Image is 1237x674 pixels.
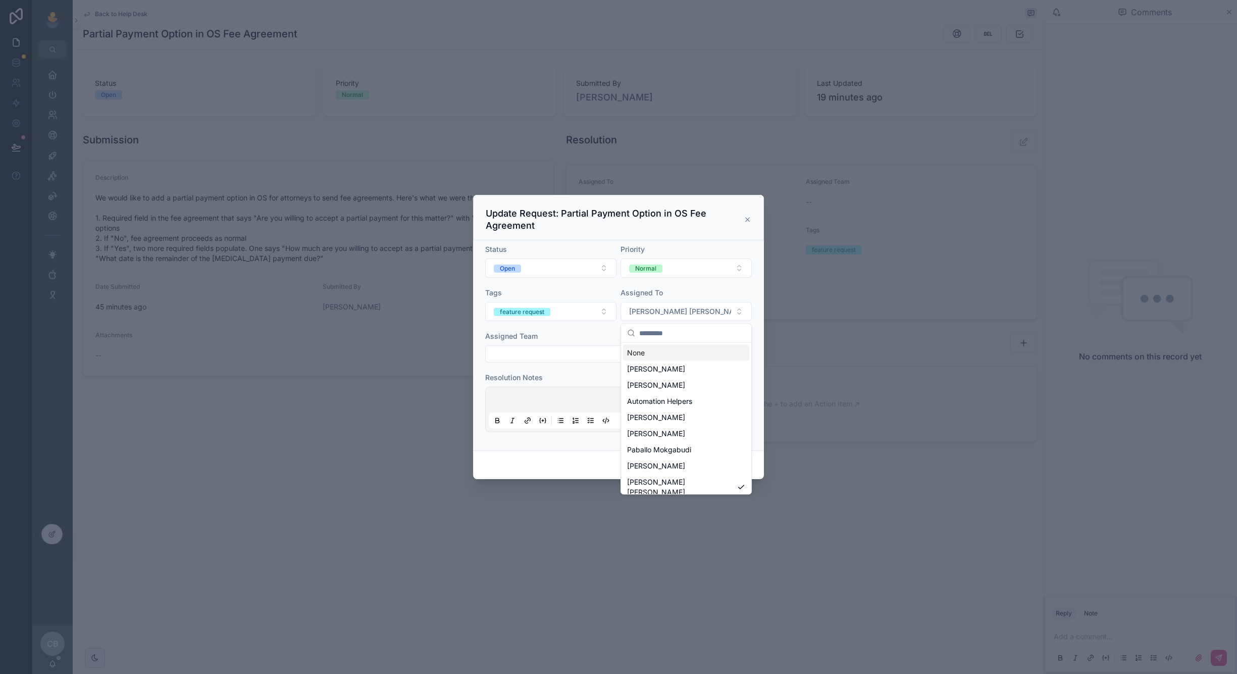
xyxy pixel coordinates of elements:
span: Automation Helpers [627,396,692,406]
span: Assigned Team [485,332,538,340]
h3: Update Request: Partial Payment Option in OS Fee Agreement [486,208,744,232]
span: Resolution Notes [485,373,543,382]
button: Select Button [621,258,752,278]
button: Select Button [485,302,616,321]
span: [PERSON_NAME] [627,412,685,423]
button: Select Button [621,302,752,321]
div: None [623,345,749,361]
span: [PERSON_NAME] [627,380,685,390]
button: Unselect FEATURE_REQUEST [494,306,550,317]
span: [PERSON_NAME] [627,429,685,439]
span: [PERSON_NAME] [627,461,685,471]
button: Select Button [485,345,752,362]
span: Paballo Mokgabudi [627,445,691,455]
div: Suggestions [621,343,751,494]
span: Tags [485,288,502,297]
span: [PERSON_NAME] [PERSON_NAME] [627,477,733,497]
span: Priority [621,245,645,253]
span: Assigned To [621,288,663,297]
span: [PERSON_NAME] [PERSON_NAME] [629,306,731,317]
div: Open [500,265,515,273]
div: feature request [500,308,544,316]
div: Normal [635,265,656,273]
span: [PERSON_NAME] [627,364,685,374]
span: Status [485,245,507,253]
button: Select Button [485,258,616,278]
